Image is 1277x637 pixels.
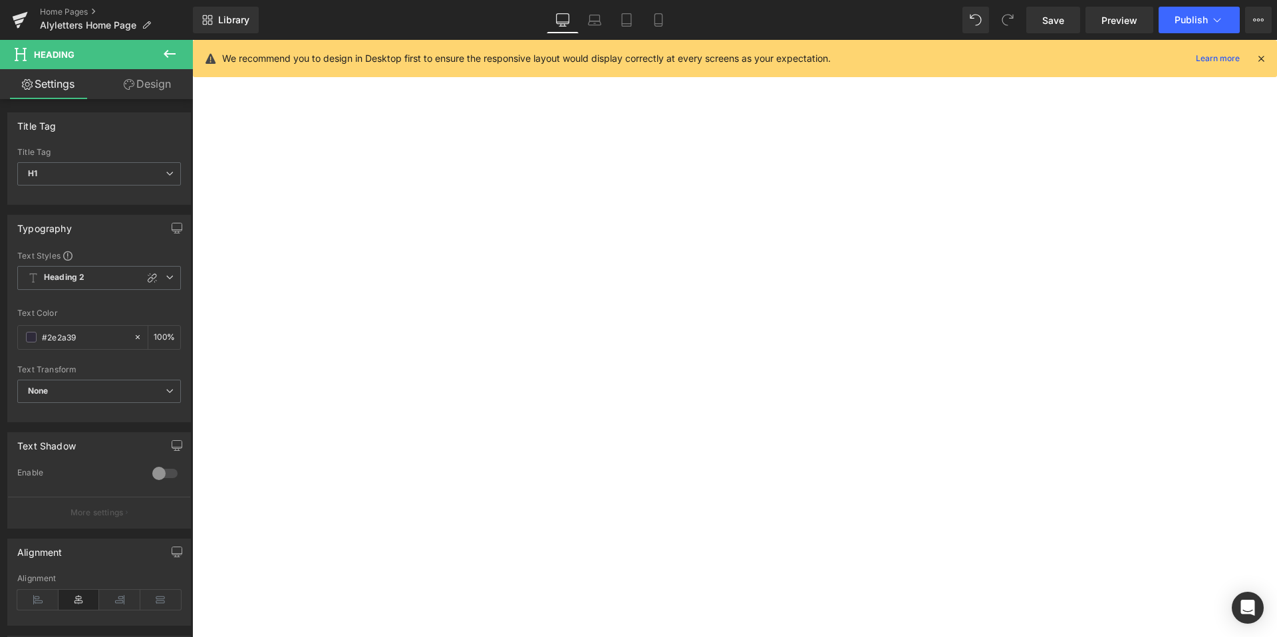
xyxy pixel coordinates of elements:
a: Tablet [611,7,642,33]
input: Color [42,330,127,344]
button: Redo [994,7,1021,33]
div: Alignment [17,574,181,583]
span: Library [218,14,249,26]
span: Save [1042,13,1064,27]
a: Mobile [642,7,674,33]
a: Preview [1085,7,1153,33]
p: More settings [71,507,124,519]
button: More [1245,7,1272,33]
a: Laptop [579,7,611,33]
button: More settings [8,497,190,528]
div: Open Intercom Messenger [1232,592,1264,624]
a: Desktop [547,7,579,33]
div: Enable [17,467,139,481]
b: None [28,386,49,396]
span: Heading [34,49,74,60]
button: Undo [962,7,989,33]
div: Title Tag [17,113,57,132]
b: H1 [28,168,37,178]
div: Alignment [17,539,63,558]
a: New Library [193,7,259,33]
span: Publish [1175,15,1208,25]
p: We recommend you to design in Desktop first to ensure the responsive layout would display correct... [222,51,831,66]
span: Alyletters Home Page [40,20,136,31]
a: Design [99,69,196,99]
a: Learn more [1191,51,1245,66]
button: Publish [1159,7,1240,33]
div: Title Tag [17,148,181,157]
div: Text Styles [17,250,181,261]
div: Typography [17,215,72,234]
div: % [148,326,180,349]
div: Text Shadow [17,433,76,451]
div: Text Transform [17,365,181,374]
span: Preview [1101,13,1137,27]
div: Text Color [17,309,181,318]
a: Home Pages [40,7,193,17]
b: Heading 2 [44,272,84,283]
